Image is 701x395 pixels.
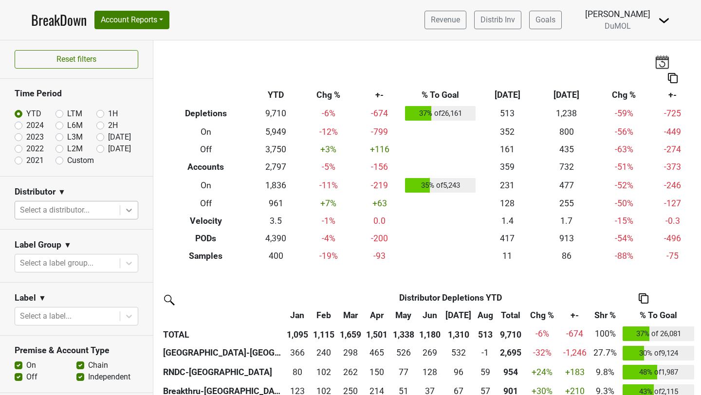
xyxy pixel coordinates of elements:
label: [DATE] [108,143,131,155]
td: 0.0 [356,213,403,230]
td: +63 [356,195,403,213]
td: 297.8 [337,343,364,363]
td: 150.167 [364,362,390,382]
td: 240.1 [311,343,337,363]
th: [DATE] [537,87,596,104]
th: 1,338 [390,324,416,343]
td: 359 [478,158,537,176]
td: 365.7 [284,343,311,363]
th: Chg % [301,87,356,104]
span: ▼ [38,292,46,304]
th: Mar: activate to sort column ascending [337,306,364,324]
div: 262 [339,366,361,378]
td: 80.4 [284,362,311,382]
span: -6% [535,329,549,339]
th: Off [161,141,251,158]
h3: Label Group [15,240,61,250]
td: -5 % [301,158,356,176]
td: -373 [651,158,694,176]
td: 86 [537,247,596,265]
th: Jan: activate to sort column ascending [284,306,311,324]
td: -725 [651,104,694,124]
th: Shr %: activate to sort column ascending [590,306,620,324]
th: Chg %: activate to sort column ascending [525,306,559,324]
label: 1H [108,108,118,120]
td: -4 % [301,230,356,247]
td: 102.4 [311,362,337,382]
td: 477 [537,176,596,195]
th: Total: activate to sort column ascending [497,306,525,324]
th: 1,310 [443,324,474,343]
td: -12 % [301,123,356,141]
div: 532 [445,346,472,359]
td: 255 [537,195,596,213]
td: 1.7 [537,213,596,230]
td: -59 % [596,104,652,124]
td: -799 [356,123,403,141]
h3: Label [15,293,36,303]
td: +24 % [525,362,559,382]
td: 1,238 [537,104,596,124]
th: Chg % [596,87,652,104]
label: Off [26,371,37,383]
td: 435 [537,141,596,158]
td: -52 % [596,176,652,195]
th: 1,659 [337,324,364,343]
td: 417 [478,230,537,247]
td: -88 % [596,247,652,265]
th: TOTAL [161,324,284,343]
td: +3 % [301,141,356,158]
td: -19 % [301,247,356,265]
span: DuMOL [605,21,631,31]
td: 3,750 [251,141,301,158]
td: -127 [651,195,694,213]
div: 80 [287,366,309,378]
td: 532.336 [443,343,474,363]
th: 513 [474,324,497,343]
td: 231 [478,176,537,195]
td: -54 % [596,230,652,247]
td: 128 [478,195,537,213]
td: -674 [356,104,403,124]
td: 100% [590,324,620,343]
a: Goals [529,11,562,29]
td: -1 % [301,213,356,230]
th: [DATE] [478,87,537,104]
th: May: activate to sort column ascending [390,306,416,324]
th: +-: activate to sort column ascending [559,306,590,324]
td: 913 [537,230,596,247]
td: -93 [356,247,403,265]
th: RNDC-[GEOGRAPHIC_DATA] [161,362,284,382]
td: 465.334 [364,343,390,363]
label: [DATE] [108,131,131,143]
td: 1,836 [251,176,301,195]
th: PODs [161,230,251,247]
a: BreakDown [31,10,87,30]
a: Revenue [424,11,466,29]
th: % To Goal: activate to sort column ascending [621,306,697,324]
td: 525.665 [390,343,416,363]
th: Distributor Depletions YTD [311,289,590,306]
label: 2022 [26,143,44,155]
td: -75 [651,247,694,265]
div: 465 [366,346,388,359]
a: Distrib Inv [474,11,521,29]
td: 513 [478,104,537,124]
label: L3M [67,131,83,143]
td: -32 % [525,343,559,363]
th: 1,180 [417,324,443,343]
div: -1 [476,346,494,359]
th: Depletions [161,104,251,124]
th: &nbsp;: activate to sort column ascending [161,306,284,324]
div: +183 [562,366,588,378]
th: Feb: activate to sort column ascending [311,306,337,324]
td: 961 [251,195,301,213]
h3: Premise & Account Type [15,345,138,356]
th: On [161,123,251,141]
div: 240 [313,346,335,359]
th: 9,710 [497,324,525,343]
div: 526 [392,346,414,359]
td: 9,710 [251,104,301,124]
td: -200 [356,230,403,247]
span: ▼ [58,186,66,198]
